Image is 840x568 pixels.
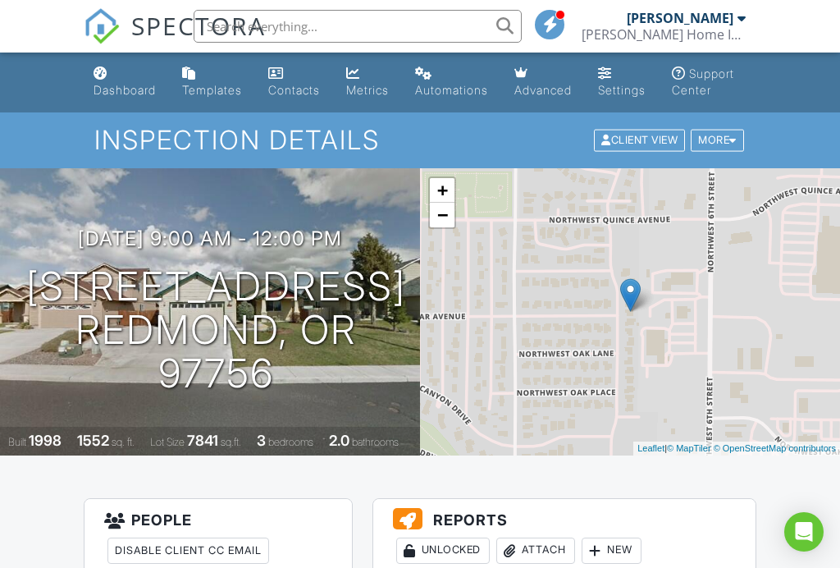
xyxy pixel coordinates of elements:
div: Advanced [514,83,572,97]
a: Templates [176,59,249,106]
h3: [DATE] 9:00 am - 12:00 pm [78,227,342,250]
div: 3 [257,432,266,449]
div: Metrics [346,83,389,97]
a: Advanced [508,59,578,106]
div: Templates [182,83,242,97]
a: © OpenStreetMap contributors [714,443,836,453]
a: © MapTiler [667,443,711,453]
div: Contacts [268,83,320,97]
h1: Inspection Details [94,126,746,154]
div: 1998 [29,432,62,449]
span: bathrooms [352,436,399,448]
span: SPECTORA [131,8,266,43]
div: Disable Client CC Email [107,538,269,564]
input: Search everything... [194,10,522,43]
a: Zoom out [430,203,454,227]
span: sq. ft. [112,436,135,448]
a: Automations (Basic) [409,59,495,106]
div: Levang Home Inspections LLC [582,26,746,43]
div: Dashboard [94,83,156,97]
div: Client View [594,130,685,152]
div: Support Center [672,66,734,97]
span: sq.ft. [221,436,241,448]
div: | [633,442,840,456]
a: Metrics [340,59,395,106]
a: Support Center [665,59,752,106]
a: Dashboard [87,59,162,106]
span: bedrooms [268,436,313,448]
div: Automations [415,83,488,97]
img: The Best Home Inspection Software - Spectora [84,8,120,44]
span: Lot Size [150,436,185,448]
a: SPECTORA [84,22,266,57]
div: 1552 [77,432,109,449]
div: Open Intercom Messenger [784,512,824,552]
div: 7841 [187,432,218,449]
div: [PERSON_NAME] [627,10,733,26]
div: More [691,130,744,152]
a: Client View [592,133,689,145]
span: Built [8,436,26,448]
a: Zoom in [430,178,454,203]
div: 2.0 [329,432,349,449]
div: Unlocked [396,538,490,564]
div: Settings [598,83,646,97]
div: Attach [496,538,575,564]
div: New [582,538,641,564]
a: Contacts [262,59,326,106]
h1: [STREET_ADDRESS] Redmond, OR 97756 [26,265,406,395]
a: Leaflet [637,443,664,453]
a: Settings [591,59,652,106]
